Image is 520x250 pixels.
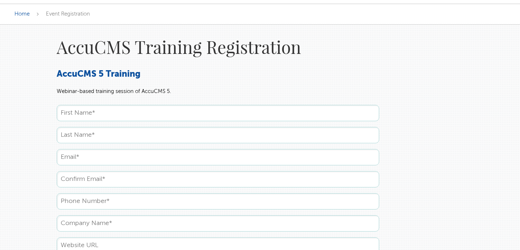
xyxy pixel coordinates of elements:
a: Home [14,11,30,17]
h3: AccuCMS 5 Training [57,69,379,80]
input: Email [57,149,379,165]
p: Webinar-based training session of AccuCMS 5. [57,88,379,96]
span: Event Registration [46,11,90,17]
input: Confirm Email [57,171,379,187]
input: Phone [57,193,379,209]
input: First Name [57,105,379,121]
input: Last Name [57,127,379,143]
input: Company Name [57,215,379,232]
h1: AccuCMS Training Registration [57,35,379,58]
